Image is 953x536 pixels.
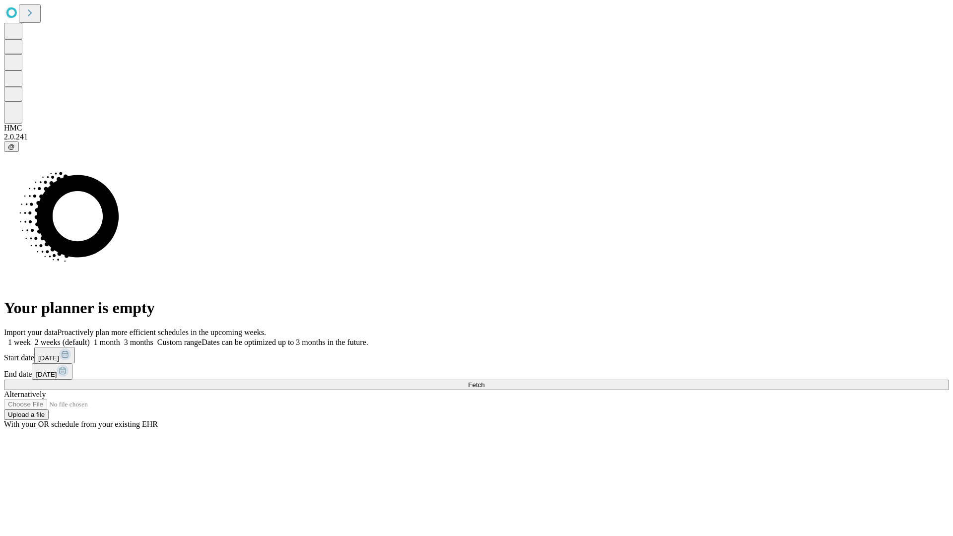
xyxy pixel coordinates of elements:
[4,390,46,399] span: Alternatively
[202,338,368,346] span: Dates can be optimized up to 3 months in the future.
[58,328,266,336] span: Proactively plan more efficient schedules in the upcoming weeks.
[35,338,90,346] span: 2 weeks (default)
[468,381,484,389] span: Fetch
[4,420,158,428] span: With your OR schedule from your existing EHR
[4,363,949,380] div: End date
[32,363,72,380] button: [DATE]
[36,371,57,378] span: [DATE]
[8,338,31,346] span: 1 week
[38,354,59,362] span: [DATE]
[4,380,949,390] button: Fetch
[4,347,949,363] div: Start date
[157,338,202,346] span: Custom range
[34,347,75,363] button: [DATE]
[4,124,949,133] div: HMC
[94,338,120,346] span: 1 month
[124,338,153,346] span: 3 months
[8,143,15,150] span: @
[4,299,949,317] h1: Your planner is empty
[4,409,49,420] button: Upload a file
[4,328,58,336] span: Import your data
[4,141,19,152] button: @
[4,133,949,141] div: 2.0.241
